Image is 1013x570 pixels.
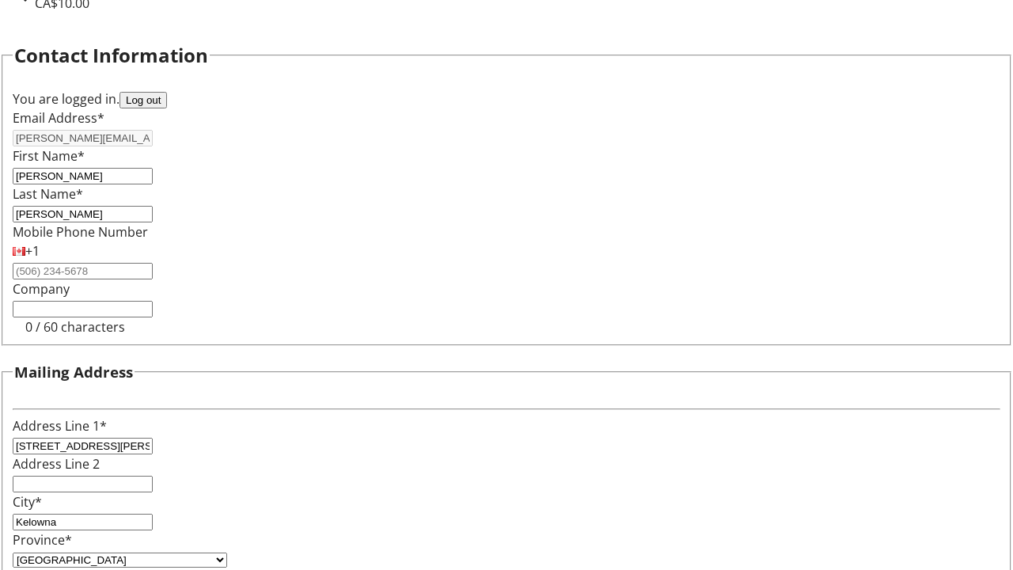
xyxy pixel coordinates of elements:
label: City* [13,493,42,511]
label: Address Line 2 [13,455,100,473]
label: Email Address* [13,109,104,127]
label: Address Line 1* [13,417,107,435]
label: Last Name* [13,185,83,203]
h2: Contact Information [14,41,208,70]
tr-character-limit: 0 / 60 characters [25,318,125,336]
h3: Mailing Address [14,361,133,383]
label: First Name* [13,147,85,165]
input: (506) 234-5678 [13,263,153,279]
label: Company [13,280,70,298]
label: Mobile Phone Number [13,223,148,241]
input: City [13,514,153,530]
input: Address [13,438,153,454]
label: Province* [13,531,72,549]
button: Log out [120,92,167,108]
div: You are logged in. [13,89,1000,108]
